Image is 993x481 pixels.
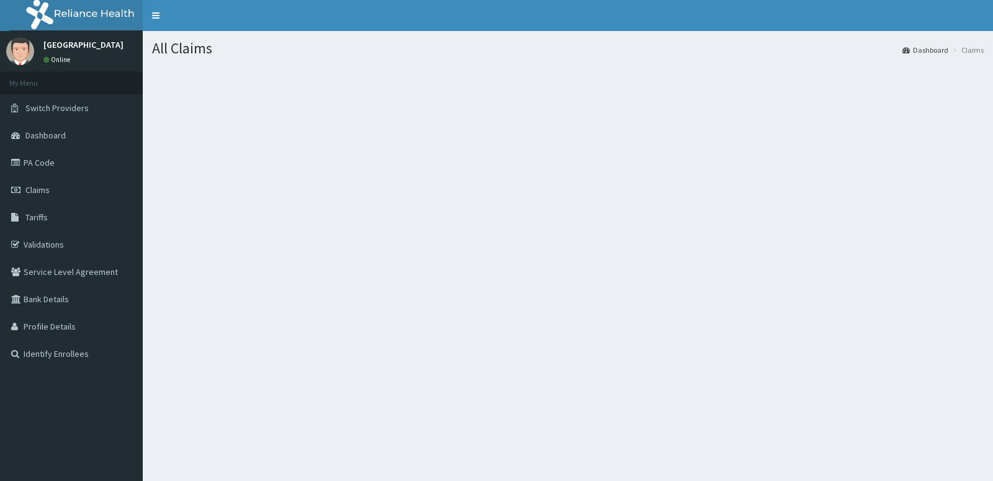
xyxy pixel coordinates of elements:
[152,40,984,56] h1: All Claims
[6,37,34,65] img: User Image
[25,102,89,114] span: Switch Providers
[25,212,48,223] span: Tariffs
[950,45,984,55] li: Claims
[25,130,66,141] span: Dashboard
[43,40,124,49] p: [GEOGRAPHIC_DATA]
[25,184,50,196] span: Claims
[43,55,73,64] a: Online
[902,45,948,55] a: Dashboard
